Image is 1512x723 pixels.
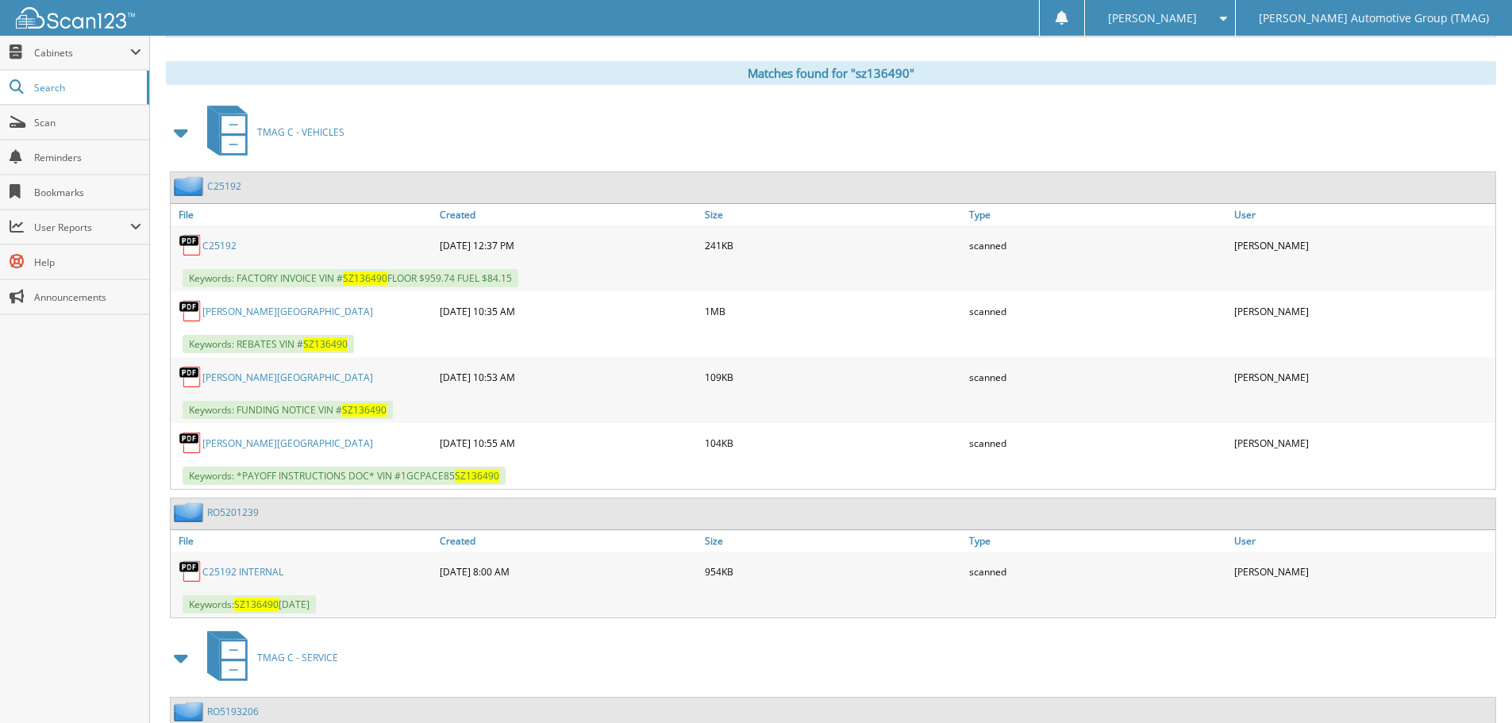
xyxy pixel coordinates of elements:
span: SZ136490 [234,598,279,611]
span: TMAG C - SERVICE [257,651,338,664]
div: 109KB [701,361,966,393]
div: [DATE] 10:55 AM [436,427,701,459]
span: Cabinets [34,46,130,60]
div: 241KB [701,229,966,261]
a: User [1230,204,1495,225]
span: SZ136490 [303,337,348,351]
div: [PERSON_NAME] [1230,556,1495,587]
div: [DATE] 10:35 AM [436,295,701,327]
a: Type [965,204,1230,225]
a: Created [436,530,701,552]
img: PDF.png [179,431,202,455]
div: [PERSON_NAME] [1230,361,1495,393]
a: Size [701,530,966,552]
a: TMAG C - VEHICLES [198,101,344,163]
img: PDF.png [179,560,202,583]
div: Matches found for "sz136490" [166,61,1496,85]
a: RO5193206 [207,705,259,718]
img: PDF.png [179,299,202,323]
div: 1MB [701,295,966,327]
img: scan123-logo-white.svg [16,7,135,29]
span: [PERSON_NAME] [1108,13,1197,23]
a: C25192 INTERNAL [202,565,283,579]
a: Created [436,204,701,225]
div: 104KB [701,427,966,459]
img: folder2.png [174,702,207,721]
div: [PERSON_NAME] [1230,295,1495,327]
img: folder2.png [174,502,207,522]
span: Help [34,256,141,269]
span: Keywords: REBATES VIN # [183,335,354,353]
div: [PERSON_NAME] [1230,229,1495,261]
span: Reminders [34,151,141,164]
a: [PERSON_NAME][GEOGRAPHIC_DATA] [202,371,373,384]
a: Size [701,204,966,225]
a: RO5201239 [207,506,259,519]
span: Scan [34,116,141,129]
span: User Reports [34,221,130,234]
span: [PERSON_NAME] Automotive Group (TMAG) [1259,13,1489,23]
img: PDF.png [179,233,202,257]
div: scanned [965,229,1230,261]
div: [DATE] 8:00 AM [436,556,701,587]
span: Keywords: FUNDING NOTICE VIN # [183,401,393,419]
a: File [171,530,436,552]
span: SZ136490 [342,403,387,417]
span: Keywords: FACTORY INVOICE VIN # FLOOR $959.74 FUEL $84.15 [183,269,518,287]
a: [PERSON_NAME][GEOGRAPHIC_DATA] [202,305,373,318]
span: Announcements [34,290,141,304]
a: C25192 [202,239,237,252]
span: Search [34,81,139,94]
div: scanned [965,295,1230,327]
span: SZ136490 [343,271,387,285]
div: scanned [965,427,1230,459]
span: Keywords: *PAYOFF INSTRUCTIONS DOC* VIN #1GCPACE85 [183,467,506,485]
div: [DATE] 10:53 AM [436,361,701,393]
div: scanned [965,556,1230,587]
span: TMAG C - VEHICLES [257,125,344,139]
a: User [1230,530,1495,552]
a: [PERSON_NAME][GEOGRAPHIC_DATA] [202,436,373,450]
img: PDF.png [179,365,202,389]
span: Bookmarks [34,186,141,199]
img: folder2.png [174,176,207,196]
a: TMAG C - SERVICE [198,626,338,689]
div: 954KB [701,556,966,587]
a: Type [965,530,1230,552]
div: scanned [965,361,1230,393]
a: File [171,204,436,225]
span: Keywords: [DATE] [183,595,316,613]
span: SZ136490 [455,469,499,483]
a: C25192 [207,179,241,193]
div: [DATE] 12:37 PM [436,229,701,261]
div: [PERSON_NAME] [1230,427,1495,459]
